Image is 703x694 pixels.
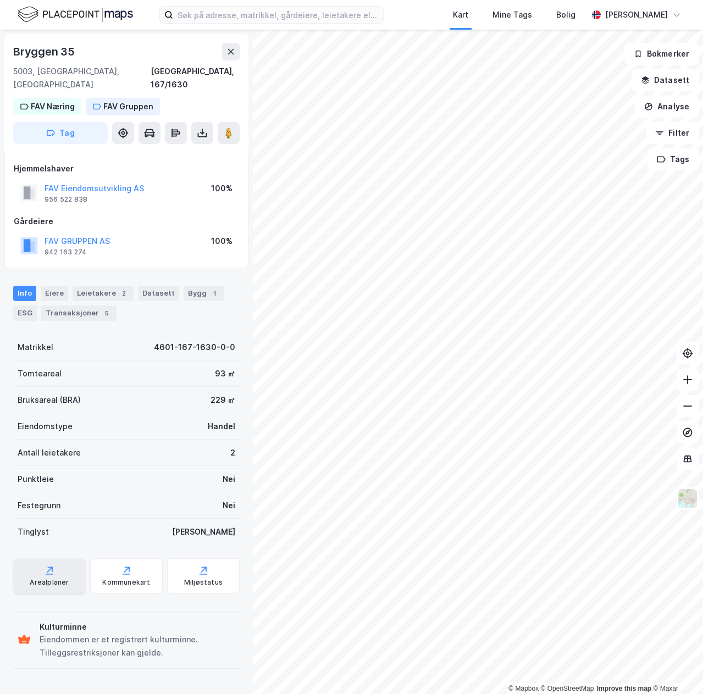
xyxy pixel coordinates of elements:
a: OpenStreetMap [541,685,594,692]
a: Mapbox [508,685,539,692]
div: Mine Tags [492,8,532,21]
div: Transaksjoner [41,306,117,321]
div: [GEOGRAPHIC_DATA], 167/1630 [151,65,240,91]
div: Info [13,286,36,301]
div: Handel [208,420,235,433]
button: Tag [13,122,108,144]
button: Filter [646,122,699,144]
div: ESG [13,306,37,321]
img: logo.f888ab2527a4732fd821a326f86c7f29.svg [18,5,133,24]
div: Arealplaner [30,578,69,587]
a: Improve this map [597,685,651,692]
div: 956 522 838 [45,195,87,204]
button: Datasett [632,69,699,91]
div: 5003, [GEOGRAPHIC_DATA], [GEOGRAPHIC_DATA] [13,65,151,91]
div: 229 ㎡ [211,393,235,407]
div: Kulturminne [40,620,235,634]
div: 5 [101,308,112,319]
div: Datasett [138,286,179,301]
div: Gårdeiere [14,215,239,228]
div: Kommunekart [102,578,150,587]
div: Nei [223,499,235,512]
div: Festegrunn [18,499,60,512]
div: Eiendomstype [18,420,73,433]
div: Matrikkel [18,341,53,354]
div: 4601-167-1630-0-0 [154,341,235,354]
div: Kart [453,8,468,21]
div: Antall leietakere [18,446,81,459]
div: Punktleie [18,473,54,486]
div: Eiere [41,286,68,301]
div: 942 163 274 [45,248,87,257]
iframe: Chat Widget [648,641,703,694]
div: Miljøstatus [184,578,223,587]
div: 93 ㎡ [215,367,235,380]
div: Bygg [184,286,224,301]
div: Hjemmelshaver [14,162,239,175]
div: Tinglyst [18,525,49,538]
div: FAV Næring [31,100,75,113]
input: Søk på adresse, matrikkel, gårdeiere, leietakere eller personer [173,7,383,23]
button: Tags [647,148,699,170]
div: 1 [209,288,220,299]
div: Kontrollprogram for chat [648,641,703,694]
img: Z [677,488,698,509]
div: Nei [223,473,235,486]
div: [PERSON_NAME] [172,525,235,538]
div: Leietakere [73,286,134,301]
div: Eiendommen er et registrert kulturminne. Tilleggsrestriksjoner kan gjelde. [40,633,235,659]
div: 100% [211,182,233,195]
div: 2 [230,446,235,459]
div: Bryggen 35 [13,43,77,60]
div: Tomteareal [18,367,62,380]
button: Analyse [635,96,699,118]
div: FAV Gruppen [103,100,153,113]
div: [PERSON_NAME] [605,8,668,21]
div: Bolig [556,8,575,21]
div: Bruksareal (BRA) [18,393,81,407]
div: 2 [118,288,129,299]
button: Bokmerker [624,43,699,65]
div: 100% [211,235,233,248]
